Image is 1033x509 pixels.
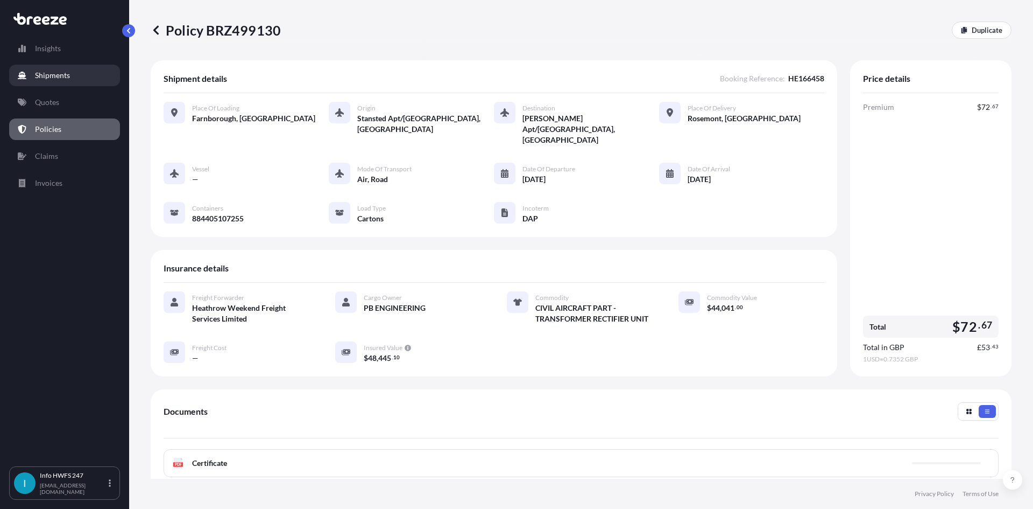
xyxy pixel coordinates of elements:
span: Booking Reference : [720,73,785,84]
span: 72 [960,320,977,333]
span: . [735,305,736,309]
span: 445 [378,354,391,362]
span: Incoterm [522,204,549,213]
span: £ [977,344,981,351]
span: Commodity Value [707,294,757,302]
span: Mode of Transport [357,165,412,173]
span: [DATE] [522,174,546,185]
span: . [990,345,992,348]
span: 53 [981,344,990,351]
span: 72 [981,103,990,111]
span: $ [707,304,711,312]
span: $ [952,320,960,333]
span: 041 [721,304,734,312]
span: Containers [192,204,223,213]
span: 00 [737,305,743,309]
span: . [978,322,980,329]
span: [DATE] [688,174,711,185]
p: Duplicate [972,25,1002,36]
a: Duplicate [952,22,1011,39]
span: Farnborough, [GEOGRAPHIC_DATA] [192,113,315,124]
span: Place of Delivery [688,104,736,113]
span: Documents [164,406,208,417]
p: Invoices [35,178,62,189]
span: Place of Loading [192,104,239,113]
span: Destination [522,104,555,113]
span: I [23,478,26,489]
span: , [720,304,721,312]
p: Quotes [35,97,59,108]
span: 884405107255 [192,213,244,224]
p: Insights [35,43,61,54]
span: Freight Forwarder [192,294,244,302]
span: [PERSON_NAME] Apt/[GEOGRAPHIC_DATA], [GEOGRAPHIC_DATA] [522,113,659,145]
a: Policies [9,118,120,140]
span: Insurance details [164,263,229,274]
span: Insured Value [364,344,402,352]
span: Premium [863,102,894,113]
span: 48 [368,354,377,362]
p: Policies [35,124,61,135]
a: Privacy Policy [915,490,954,498]
span: Cartons [357,213,384,224]
span: Origin [357,104,376,113]
p: Info HWFS 247 [40,471,107,480]
span: 1 USD = 0.7352 GBP [863,355,999,364]
p: [EMAIL_ADDRESS][DOMAIN_NAME] [40,482,107,495]
span: HE166458 [788,73,824,84]
span: PB ENGINEERING [364,303,426,313]
span: Total in GBP [863,342,904,353]
span: DAP [522,213,538,224]
span: 67 [992,104,999,108]
a: Terms of Use [963,490,999,498]
span: 67 [981,322,992,329]
span: Shipment details [164,73,227,84]
span: $ [977,103,981,111]
span: Rosemont, [GEOGRAPHIC_DATA] [688,113,801,124]
a: Insights [9,38,120,59]
text: PDF [175,463,182,466]
p: Shipments [35,70,70,81]
span: Date of Arrival [688,165,730,173]
span: Date of Departure [522,165,575,173]
span: Stansted Apt/[GEOGRAPHIC_DATA], [GEOGRAPHIC_DATA] [357,113,494,135]
span: Freight Cost [192,344,227,352]
p: Policy BRZ499130 [151,22,281,39]
span: Cargo Owner [364,294,402,302]
span: Commodity [535,294,569,302]
a: Claims [9,145,120,167]
span: Vessel [192,165,209,173]
span: Heathrow Weekend Freight Services Limited [192,303,309,324]
span: 10 [393,355,400,359]
span: $ [364,354,368,362]
a: Invoices [9,172,120,194]
a: Shipments [9,65,120,86]
a: Quotes [9,92,120,113]
span: Air, Road [357,174,388,185]
span: 43 [992,345,999,348]
span: Price details [863,73,910,84]
span: — [192,353,199,364]
span: , [377,354,378,362]
span: Certificate [192,458,227,469]
p: Claims [35,151,58,162]
span: Load Type [357,204,386,213]
span: — [192,174,199,185]
span: . [392,355,393,359]
span: 44 [711,304,720,312]
span: Total [869,322,886,332]
span: CIVIL AIRCRAFT PART - TRANSFORMER RECTIFIER UNIT [535,303,653,324]
span: . [990,104,992,108]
